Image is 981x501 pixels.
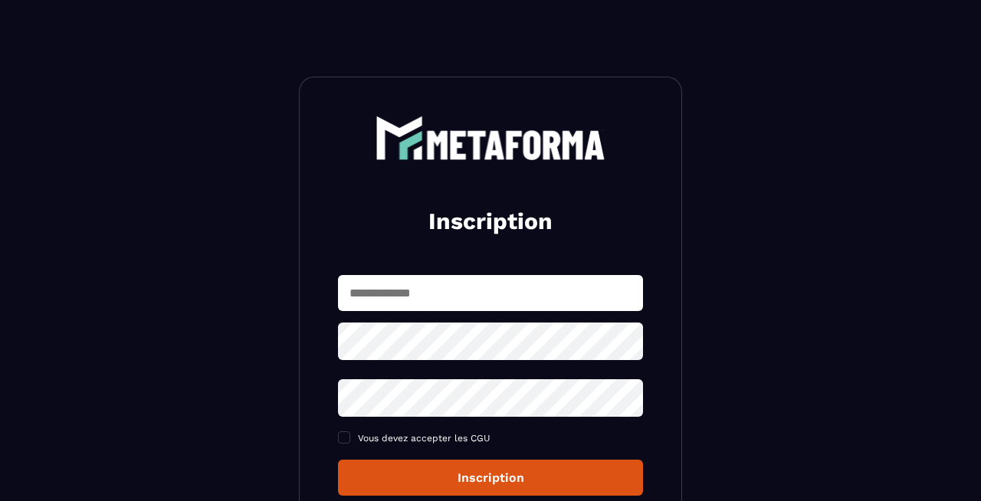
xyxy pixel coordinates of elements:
[356,206,625,237] h2: Inscription
[376,116,605,160] img: logo
[338,460,643,496] button: Inscription
[358,433,490,444] span: Vous devez accepter les CGU
[338,116,643,160] a: logo
[350,470,631,485] div: Inscription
